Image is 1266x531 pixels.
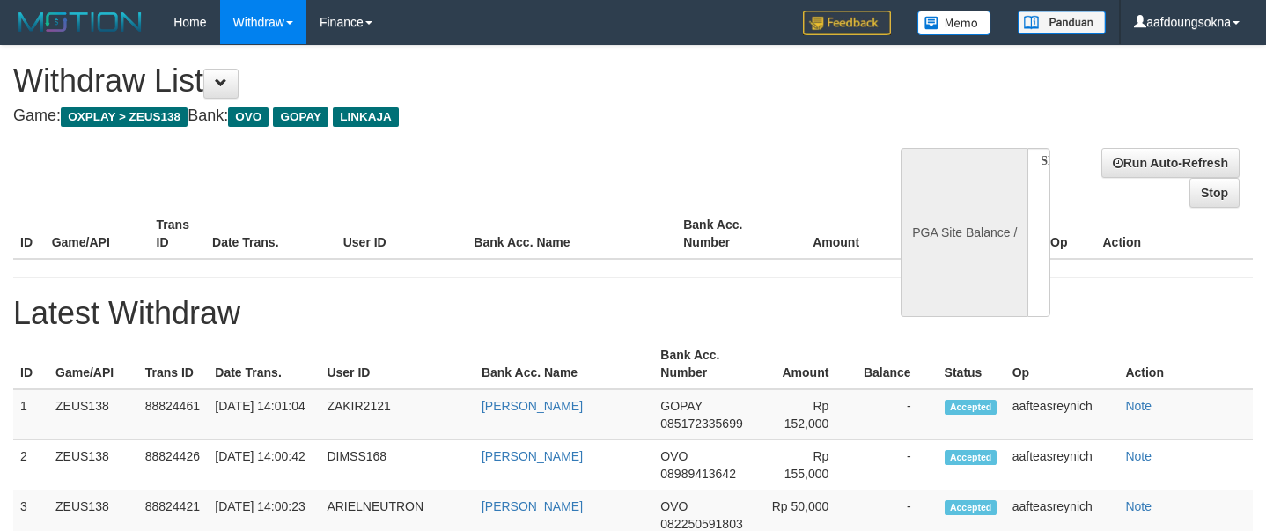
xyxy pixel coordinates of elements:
[13,296,1253,331] h1: Latest Withdraw
[138,339,209,389] th: Trans ID
[48,389,138,440] td: ZEUS138
[758,440,855,490] td: Rp 155,000
[138,389,209,440] td: 88824461
[273,107,328,127] span: GOPAY
[467,209,676,259] th: Bank Acc. Name
[13,389,48,440] td: 1
[676,209,781,259] th: Bank Acc. Number
[1096,209,1254,259] th: Action
[13,107,827,125] h4: Game: Bank:
[208,440,320,490] td: [DATE] 14:00:42
[855,339,937,389] th: Balance
[1018,11,1106,34] img: panduan.png
[482,499,583,513] a: [PERSON_NAME]
[758,339,855,389] th: Amount
[1043,209,1095,259] th: Op
[336,209,467,259] th: User ID
[138,440,209,490] td: 88824426
[781,209,886,259] th: Amount
[48,339,138,389] th: Game/API
[482,399,583,413] a: [PERSON_NAME]
[1101,148,1240,178] a: Run Auto-Refresh
[660,399,702,413] span: GOPAY
[228,107,269,127] span: OVO
[660,449,688,463] span: OVO
[482,449,583,463] a: [PERSON_NAME]
[1005,339,1119,389] th: Op
[320,389,475,440] td: ZAKIR2121
[13,339,48,389] th: ID
[1125,399,1152,413] a: Note
[938,339,1005,389] th: Status
[855,389,937,440] td: -
[945,450,997,465] span: Accepted
[13,63,827,99] h1: Withdraw List
[660,499,688,513] span: OVO
[1005,440,1119,490] td: aafteasreynich
[205,209,336,259] th: Date Trans.
[208,389,320,440] td: [DATE] 14:01:04
[886,209,982,259] th: Balance
[1005,389,1119,440] td: aafteasreynich
[13,440,48,490] td: 2
[333,107,399,127] span: LINKAJA
[917,11,991,35] img: Button%20Memo.svg
[1118,339,1253,389] th: Action
[660,417,742,431] span: 085172335699
[1125,449,1152,463] a: Note
[660,517,742,531] span: 082250591803
[475,339,653,389] th: Bank Acc. Name
[803,11,891,35] img: Feedback.jpg
[660,467,736,481] span: 08989413642
[320,440,475,490] td: DIMSS168
[45,209,150,259] th: Game/API
[945,500,997,515] span: Accepted
[13,9,147,35] img: MOTION_logo.png
[901,148,1027,317] div: PGA Site Balance /
[320,339,475,389] th: User ID
[61,107,188,127] span: OXPLAY > ZEUS138
[48,440,138,490] td: ZEUS138
[1125,499,1152,513] a: Note
[1189,178,1240,208] a: Stop
[150,209,205,259] th: Trans ID
[758,389,855,440] td: Rp 152,000
[208,339,320,389] th: Date Trans.
[945,400,997,415] span: Accepted
[855,440,937,490] td: -
[13,209,45,259] th: ID
[653,339,758,389] th: Bank Acc. Number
